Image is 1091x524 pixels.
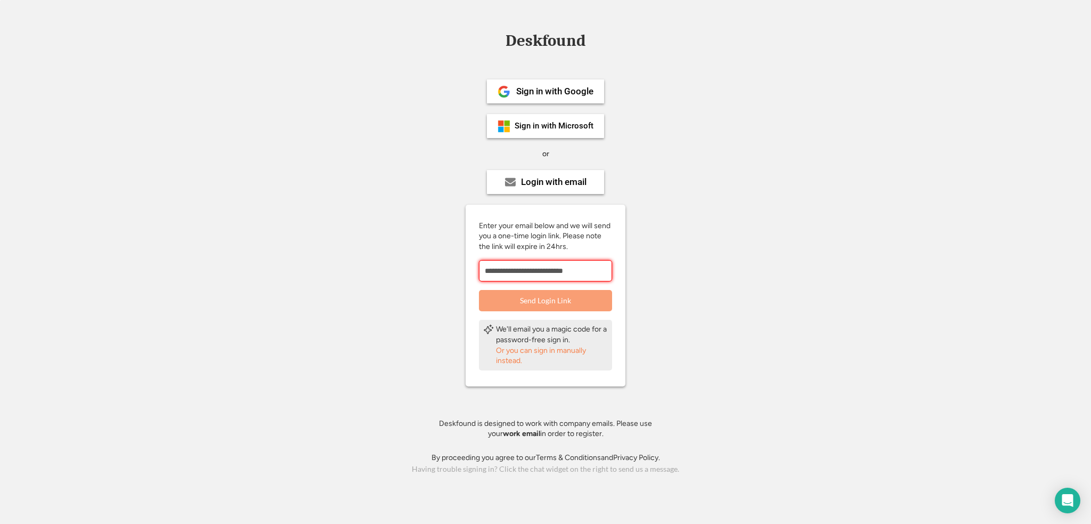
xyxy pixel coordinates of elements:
div: By proceeding you agree to our and [431,453,660,463]
img: ms-symbollockup_mssymbol_19.png [498,120,510,133]
div: Deskfound is designed to work with company emails. Please use your in order to register. [426,418,665,439]
div: Sign in with Microsoft [515,122,593,130]
div: Or you can sign in manually instead. [496,345,608,366]
div: Enter your email below and we will send you a one-time login link. Please note the link will expi... [479,221,612,252]
a: Terms & Conditions [536,453,601,462]
div: or [542,149,549,159]
a: Privacy Policy. [613,453,660,462]
div: Sign in with Google [516,87,593,96]
div: Deskfound [500,33,591,49]
div: Open Intercom Messenger [1055,488,1080,513]
img: 1024px-Google__G__Logo.svg.png [498,85,510,98]
button: Send Login Link [479,290,612,311]
div: Login with email [521,178,587,187]
div: We'll email you a magic code for a password-free sign in. [496,324,608,345]
strong: work email [503,429,540,438]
